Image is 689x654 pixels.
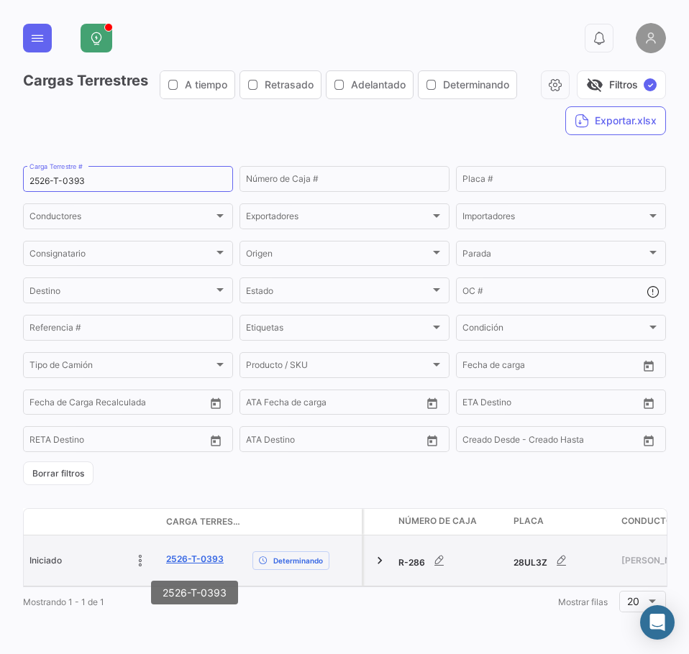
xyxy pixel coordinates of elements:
span: Determinando [273,555,323,566]
span: Parada [462,251,647,261]
span: Etiquetas [246,325,430,335]
h3: Cargas Terrestres [23,70,521,99]
span: Destino [29,287,214,298]
span: Origen [246,251,430,261]
datatable-header-cell: Número de Caja [393,509,508,535]
span: Importadores [462,213,647,224]
a: Expand/Collapse Row [373,553,387,568]
button: Open calendar [421,430,443,451]
span: Consignatario [29,251,214,261]
a: 2526-T-0393 [166,553,224,566]
button: A tiempo [160,71,234,98]
img: placeholder-user.png [636,23,666,53]
input: Hasta [65,400,150,410]
span: A tiempo [185,78,227,92]
button: Adelantado [327,71,413,98]
button: Borrar filtros [23,461,93,485]
input: ATA Hasta [300,400,385,410]
span: Carga Terrestre # [166,515,241,528]
span: Adelantado [351,78,406,92]
button: Retrasado [240,71,321,98]
span: 20 [627,595,639,607]
button: Open calendar [638,392,660,414]
datatable-header-cell: Delay Status [247,516,362,528]
div: 2526-T-0393 [151,581,238,604]
span: Producto / SKU [246,362,430,372]
datatable-header-cell: Placa [508,509,616,535]
input: ATA Desde [246,437,290,447]
span: Mostrando 1 - 1 de 1 [23,597,104,607]
span: Mostrar filas [558,597,608,607]
input: Creado Hasta [530,437,615,447]
span: Número de Caja [398,515,477,528]
input: ATA Hasta [300,437,385,447]
input: Desde [462,400,488,410]
span: Determinando [443,78,509,92]
div: Abrir Intercom Messenger [640,605,675,640]
datatable-header-cell: Estado [24,516,160,528]
input: Hasta [498,400,583,410]
span: Conductores [621,515,689,528]
button: Open calendar [638,430,660,451]
button: Exportar.xlsx [565,106,666,135]
span: Placa [514,515,544,528]
input: Hasta [498,362,583,372]
div: 28UL3Z [514,546,610,575]
input: ATA Desde [246,400,290,410]
input: Desde [462,362,488,372]
button: Open calendar [205,392,227,414]
span: Iniciado [29,554,62,567]
span: Exportadores [246,213,430,224]
div: R-286 [398,546,502,575]
input: Hasta [65,437,150,447]
button: Open calendar [205,430,227,451]
button: visibility_offFiltros✓ [577,70,666,99]
input: Desde [29,437,55,447]
span: Tipo de Camión [29,362,214,372]
span: Condición [462,325,647,335]
span: Retrasado [265,78,314,92]
input: Desde [29,400,55,410]
button: Determinando [419,71,516,98]
span: ✓ [644,78,657,91]
datatable-header-cell: Carga Terrestre # [160,510,247,534]
span: Estado [246,287,430,298]
input: Creado Desde [462,437,520,447]
span: visibility_off [586,76,603,93]
button: Open calendar [421,392,443,414]
button: Open calendar [638,355,660,377]
span: Conductores [29,213,214,224]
